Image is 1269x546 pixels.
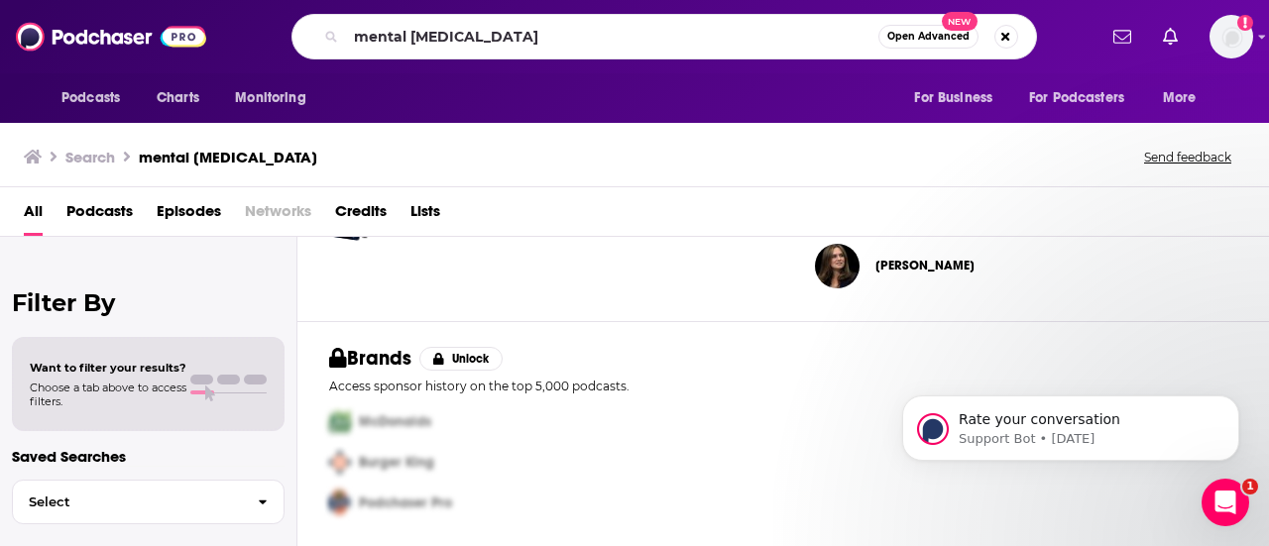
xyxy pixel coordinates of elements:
[1202,479,1249,526] iframe: Intercom live chat
[12,447,285,466] p: Saved Searches
[346,21,878,53] input: Search podcasts, credits, & more...
[24,195,43,236] a: All
[1016,79,1153,117] button: open menu
[1242,479,1258,494] span: 1
[221,79,331,117] button: open menu
[875,258,975,273] a: Dr. Olivia Remes
[900,79,1017,117] button: open menu
[12,288,285,317] h2: Filter By
[1210,15,1253,58] button: Show profile menu
[157,195,221,236] a: Episodes
[321,483,359,523] img: Third Pro Logo
[1138,149,1237,165] button: Send feedback
[359,494,452,511] span: Podchaser Pro
[321,442,359,483] img: Second Pro Logo
[144,79,211,117] a: Charts
[61,84,120,112] span: Podcasts
[887,32,970,42] span: Open Advanced
[359,454,434,471] span: Burger King
[1105,20,1139,54] a: Show notifications dropdown
[321,401,359,442] img: First Pro Logo
[157,84,199,112] span: Charts
[65,148,115,166] h3: Search
[1029,84,1124,112] span: For Podcasters
[419,347,504,371] button: Unlock
[335,195,387,236] a: Credits
[942,12,978,31] span: New
[1210,15,1253,58] span: Logged in as juliahaav
[359,413,431,430] span: McDonalds
[329,379,1237,393] p: Access sponsor history on the top 5,000 podcasts.
[878,25,979,49] button: Open AdvancedNew
[30,381,186,408] span: Choose a tab above to access filters.
[12,480,285,524] button: Select
[1163,84,1197,112] span: More
[410,195,440,236] a: Lists
[30,361,186,375] span: Want to filter your results?
[16,18,206,55] img: Podchaser - Follow, Share and Rate Podcasts
[815,234,1237,297] button: Dr. Olivia RemesDr. Olivia Remes
[872,354,1269,492] iframe: Intercom notifications message
[1149,79,1221,117] button: open menu
[815,244,860,288] img: Dr. Olivia Remes
[875,258,975,273] span: [PERSON_NAME]
[66,195,133,236] a: Podcasts
[139,148,317,166] h3: mental [MEDICAL_DATA]
[1210,15,1253,58] img: User Profile
[235,84,305,112] span: Monitoring
[291,14,1037,59] div: Search podcasts, credits, & more...
[13,495,242,508] span: Select
[245,195,311,236] span: Networks
[48,79,146,117] button: open menu
[1237,15,1253,31] svg: Add a profile image
[914,84,992,112] span: For Business
[1155,20,1186,54] a: Show notifications dropdown
[329,346,411,371] h2: Brands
